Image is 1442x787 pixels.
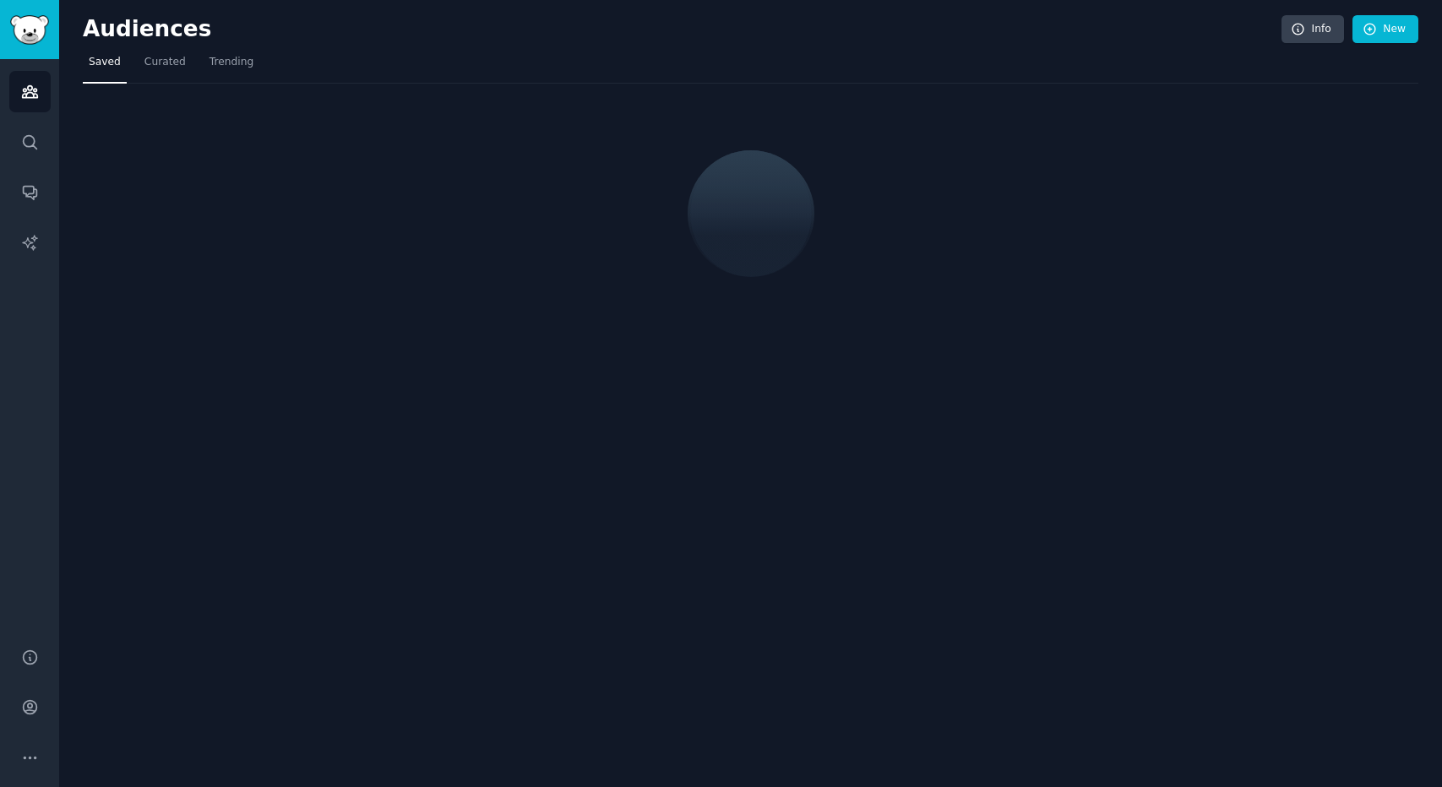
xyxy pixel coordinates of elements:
[1281,15,1344,44] a: Info
[139,49,192,84] a: Curated
[89,55,121,70] span: Saved
[83,16,1281,43] h2: Audiences
[204,49,259,84] a: Trending
[144,55,186,70] span: Curated
[83,49,127,84] a: Saved
[209,55,253,70] span: Trending
[10,15,49,45] img: GummySearch logo
[1352,15,1418,44] a: New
